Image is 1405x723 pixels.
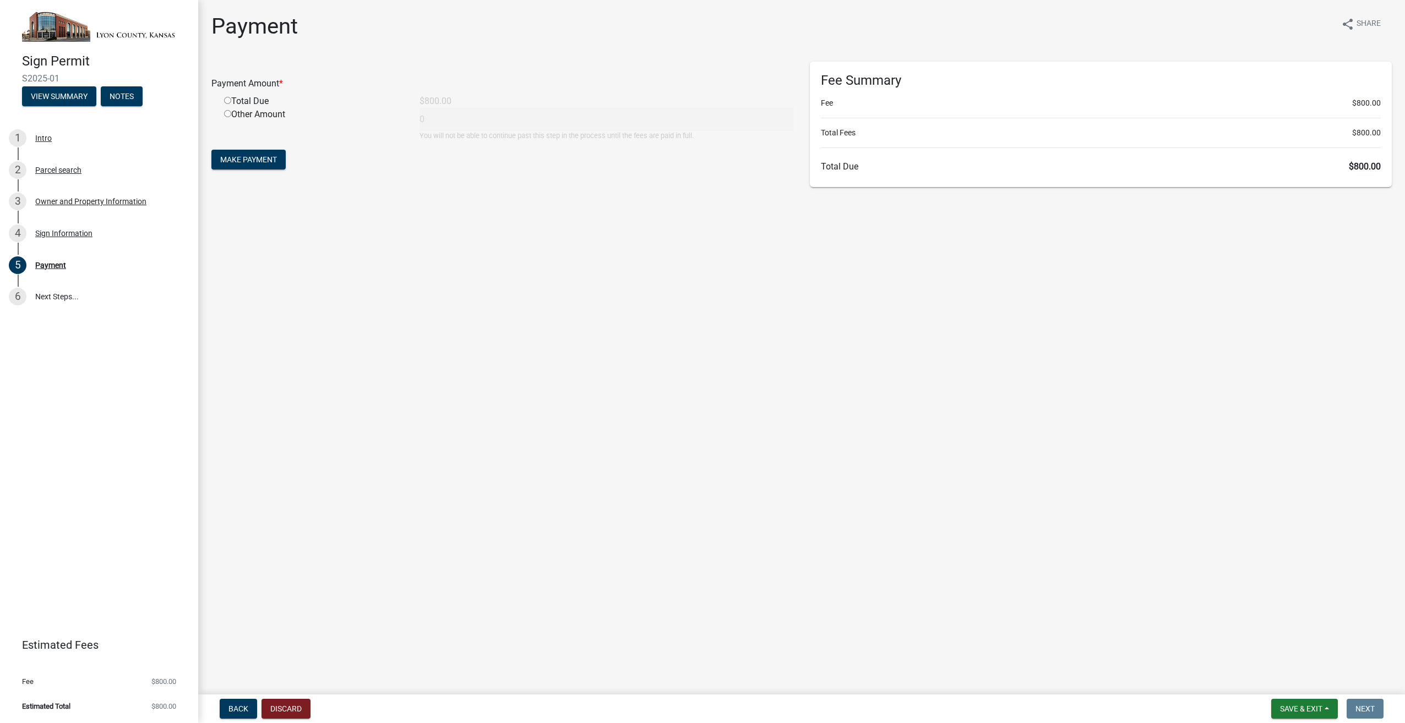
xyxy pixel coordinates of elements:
div: 1 [9,129,26,147]
li: Fee [821,97,1381,109]
button: Save & Exit [1271,699,1338,719]
span: S2025-01 [22,73,176,84]
div: Total Due [216,95,411,108]
span: Fee [22,678,34,685]
button: Back [220,699,257,719]
wm-modal-confirm: Notes [101,93,143,102]
div: Parcel search [35,166,81,174]
a: Estimated Fees [9,634,181,656]
div: 6 [9,288,26,305]
span: Next [1355,704,1375,713]
span: Back [228,704,248,713]
i: share [1341,18,1354,31]
span: Make Payment [220,155,277,164]
button: Notes [101,86,143,106]
div: 3 [9,193,26,210]
span: Save & Exit [1280,704,1322,713]
div: Intro [35,134,52,142]
div: Owner and Property Information [35,198,146,205]
div: Other Amount [216,108,411,141]
span: $800.00 [151,703,176,710]
li: Total Fees [821,127,1381,139]
div: Sign Information [35,229,92,237]
span: $800.00 [1349,161,1381,172]
div: 5 [9,256,26,274]
button: View Summary [22,86,96,106]
div: Payment Amount [203,77,802,90]
div: 2 [9,161,26,179]
span: $800.00 [151,678,176,685]
span: Share [1357,18,1381,31]
img: Lyon County, Kansas [22,12,181,42]
button: Next [1347,699,1384,719]
h4: Sign Permit [22,53,189,69]
span: $800.00 [1352,97,1381,109]
wm-modal-confirm: Summary [22,93,96,102]
div: Payment [35,261,66,269]
span: Estimated Total [22,703,70,710]
button: shareShare [1332,13,1390,35]
div: 4 [9,224,26,242]
h6: Fee Summary [821,73,1381,89]
button: Make Payment [211,150,286,169]
h6: Total Due [821,161,1381,172]
span: $800.00 [1352,127,1381,139]
h1: Payment [211,13,298,40]
button: Discard [262,699,311,719]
